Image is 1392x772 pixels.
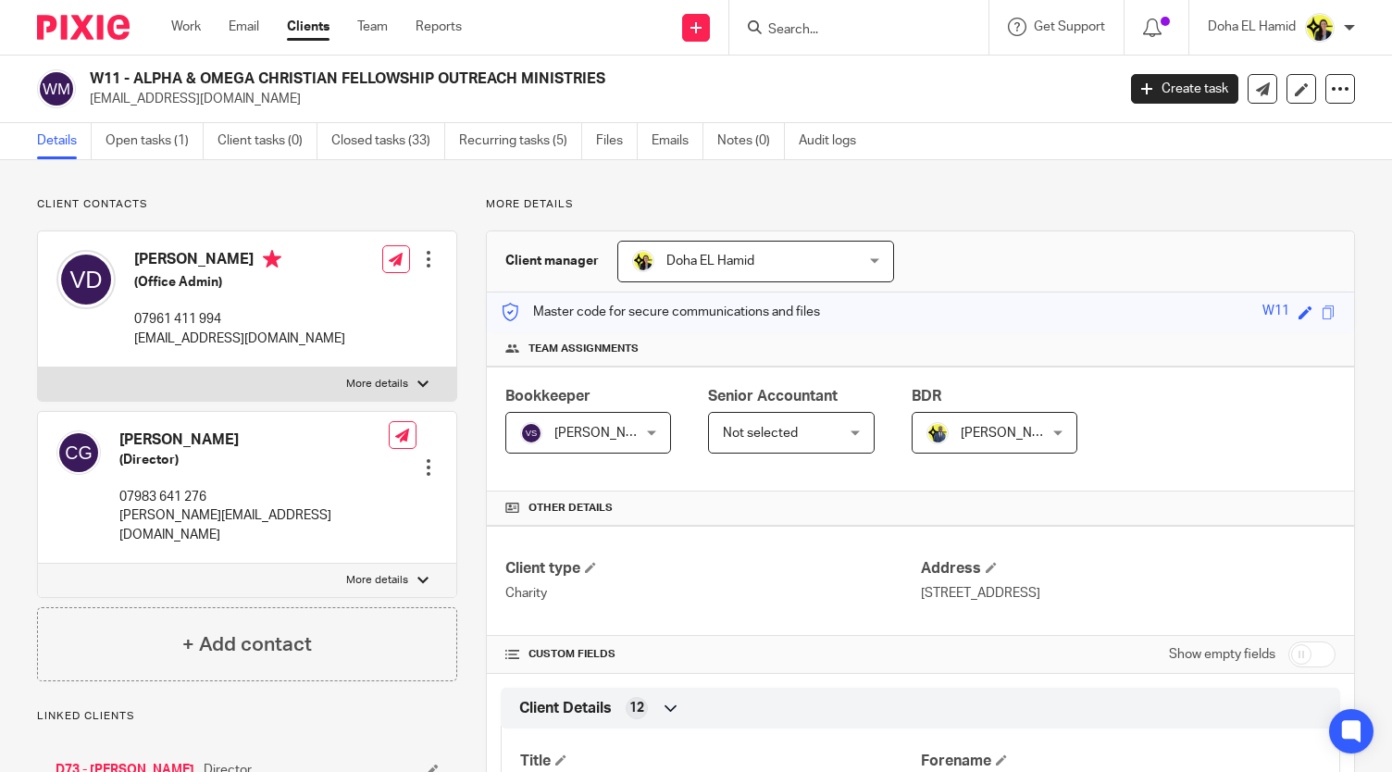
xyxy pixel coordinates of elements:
[799,123,870,159] a: Audit logs
[501,303,820,321] p: Master code for secure communications and files
[961,427,1063,440] span: [PERSON_NAME]
[56,250,116,309] img: svg%3E
[921,584,1336,603] p: [STREET_ADDRESS]
[134,330,345,348] p: [EMAIL_ADDRESS][DOMAIN_NAME]
[1131,74,1238,104] a: Create task
[520,752,920,771] h4: Title
[505,584,920,603] p: Charity
[229,18,259,36] a: Email
[1208,18,1296,36] p: Doha EL Hamid
[912,389,941,404] span: BDR
[37,709,457,724] p: Linked clients
[596,123,638,159] a: Files
[1305,13,1335,43] img: Doha-Starbridge.jpg
[119,430,389,450] h4: [PERSON_NAME]
[37,69,76,108] img: svg%3E
[459,123,582,159] a: Recurring tasks (5)
[723,427,798,440] span: Not selected
[182,630,312,659] h4: + Add contact
[1034,20,1105,33] span: Get Support
[505,647,920,662] h4: CUSTOM FIELDS
[528,342,639,356] span: Team assignments
[287,18,329,36] a: Clients
[717,123,785,159] a: Notes (0)
[416,18,462,36] a: Reports
[766,22,933,39] input: Search
[519,699,612,718] span: Client Details
[528,501,613,516] span: Other details
[56,430,101,475] img: svg%3E
[926,422,949,444] img: Dennis-Starbridge.jpg
[652,123,703,159] a: Emails
[37,197,457,212] p: Client contacts
[134,310,345,329] p: 07961 411 994
[106,123,204,159] a: Open tasks (1)
[708,389,838,404] span: Senior Accountant
[632,250,654,272] img: Doha-Starbridge.jpg
[346,573,408,588] p: More details
[666,255,754,268] span: Doha EL Hamid
[263,250,281,268] i: Primary
[90,69,901,89] h2: W11 - ALPHA & OMEGA CHRISTIAN FELLOWSHIP OUTREACH MINISTRIES
[505,559,920,579] h4: Client type
[921,559,1336,579] h4: Address
[505,389,590,404] span: Bookkeeper
[346,377,408,392] p: More details
[1169,645,1275,664] label: Show empty fields
[554,427,656,440] span: [PERSON_NAME]
[1262,302,1289,323] div: W11
[134,250,345,273] h4: [PERSON_NAME]
[520,422,542,444] img: svg%3E
[505,252,599,270] h3: Client manager
[171,18,201,36] a: Work
[37,15,130,40] img: Pixie
[331,123,445,159] a: Closed tasks (33)
[119,451,389,469] h5: (Director)
[37,123,92,159] a: Details
[921,752,1321,771] h4: Forename
[119,506,389,544] p: [PERSON_NAME][EMAIL_ADDRESS][DOMAIN_NAME]
[357,18,388,36] a: Team
[486,197,1355,212] p: More details
[629,699,644,717] span: 12
[217,123,317,159] a: Client tasks (0)
[90,90,1103,108] p: [EMAIL_ADDRESS][DOMAIN_NAME]
[119,488,389,506] p: 07983 641 276
[134,273,345,292] h5: (Office Admin)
